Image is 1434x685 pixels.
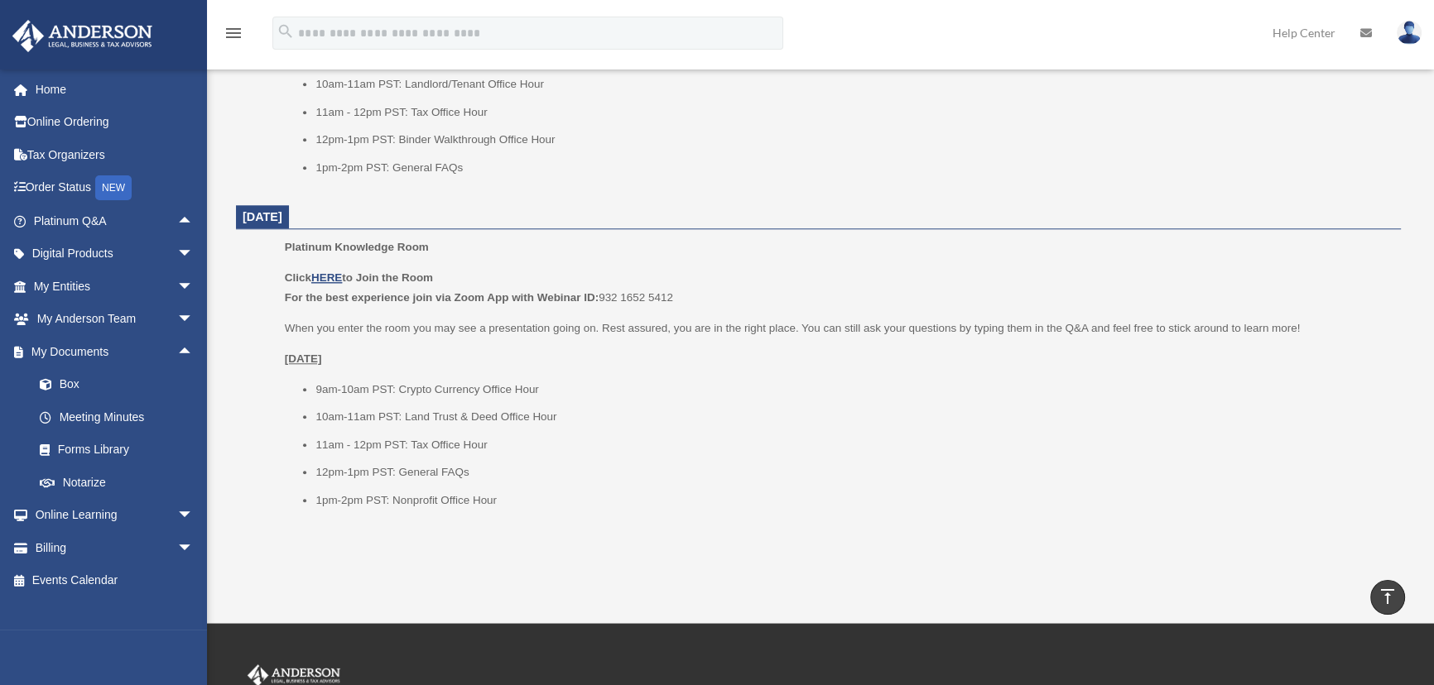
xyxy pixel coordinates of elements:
a: My Entitiesarrow_drop_down [12,270,219,303]
span: arrow_drop_up [177,204,210,238]
a: Platinum Q&Aarrow_drop_up [12,204,219,237]
a: Meeting Minutes [23,400,219,434]
b: Click to Join the Room [285,271,433,284]
a: Forms Library [23,434,219,467]
a: Digital Productsarrow_drop_down [12,237,219,271]
a: Events Calendar [12,564,219,597]
a: vertical_align_top [1370,580,1405,615]
a: Notarize [23,466,219,499]
a: My Anderson Teamarrow_drop_down [12,303,219,336]
a: Online Learningarrow_drop_down [12,499,219,532]
u: [DATE] [285,352,322,365]
li: 12pm-1pm PST: Binder Walkthrough Office Hour [315,130,1389,150]
li: 1pm-2pm PST: Nonprofit Office Hour [315,491,1389,510]
div: NEW [95,175,132,200]
a: Tax Organizers [12,138,219,171]
span: arrow_drop_down [177,531,210,565]
p: When you enter the room you may see a presentation going on. Rest assured, you are in the right p... [285,319,1389,338]
a: Box [23,368,219,401]
a: Home [12,73,219,106]
span: arrow_drop_down [177,499,210,533]
a: HERE [311,271,342,284]
a: My Documentsarrow_drop_up [12,335,219,368]
p: 932 1652 5412 [285,268,1389,307]
li: 11am - 12pm PST: Tax Office Hour [315,103,1389,122]
b: For the best experience join via Zoom App with Webinar ID: [285,291,599,304]
li: 12pm-1pm PST: General FAQs [315,462,1389,482]
a: Billingarrow_drop_down [12,531,219,564]
i: menu [224,23,243,43]
li: 9am-10am PST: Crypto Currency Office Hour [315,380,1389,400]
img: User Pic [1397,21,1422,45]
span: arrow_drop_down [177,237,210,271]
span: Platinum Knowledge Room [285,241,429,253]
span: arrow_drop_down [177,270,210,304]
li: 11am - 12pm PST: Tax Office Hour [315,435,1389,455]
span: arrow_drop_down [177,303,210,337]
a: menu [224,29,243,43]
img: Anderson Advisors Platinum Portal [7,20,157,52]
li: 10am-11am PST: Land Trust & Deed Office Hour [315,407,1389,427]
i: vertical_align_top [1378,587,1398,606]
a: Online Ordering [12,106,219,139]
span: arrow_drop_up [177,335,210,369]
li: 10am-11am PST: Landlord/Tenant Office Hour [315,74,1389,94]
span: [DATE] [243,210,282,223]
a: Order StatusNEW [12,171,219,205]
li: 1pm-2pm PST: General FAQs [315,158,1389,178]
i: search [277,22,295,41]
